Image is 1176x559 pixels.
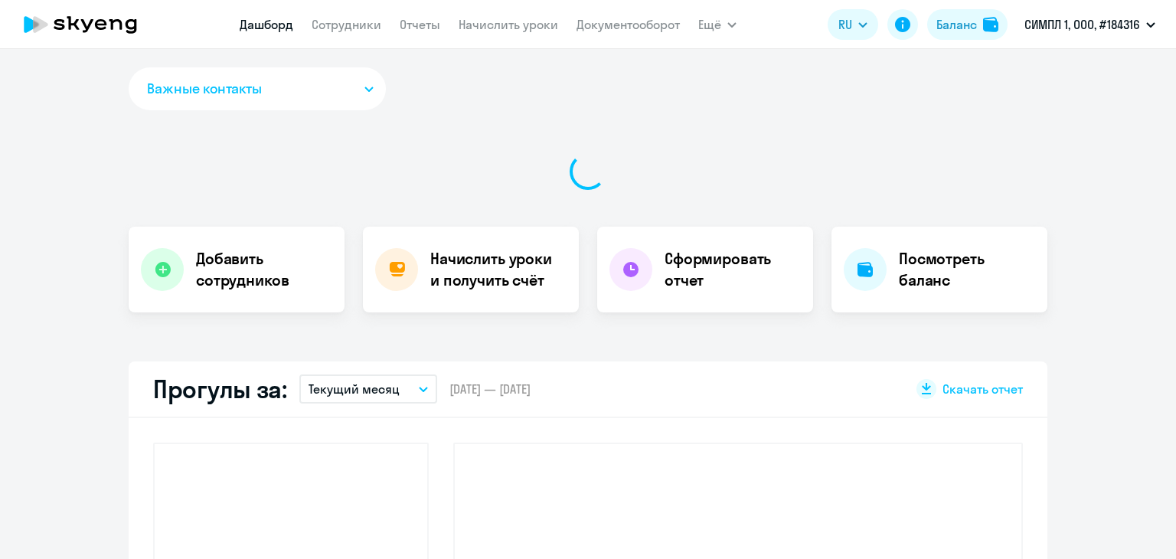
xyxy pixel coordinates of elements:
[129,67,386,110] button: Важные контакты
[240,17,293,32] a: Дашборд
[459,17,558,32] a: Начислить уроки
[1017,6,1163,43] button: СИМПЛ 1, ООО, #184316
[983,17,998,32] img: balance
[698,9,737,40] button: Ещё
[828,9,878,40] button: RU
[196,248,332,291] h4: Добавить сотрудников
[147,79,262,99] span: Важные контакты
[698,15,721,34] span: Ещё
[936,15,977,34] div: Баланс
[899,248,1035,291] h4: Посмотреть баланс
[430,248,563,291] h4: Начислить уроки и получить счёт
[665,248,801,291] h4: Сформировать отчет
[400,17,440,32] a: Отчеты
[1024,15,1140,34] p: СИМПЛ 1, ООО, #184316
[449,381,531,397] span: [DATE] — [DATE]
[927,9,1008,40] button: Балансbalance
[942,381,1023,397] span: Скачать отчет
[312,17,381,32] a: Сотрудники
[299,374,437,404] button: Текущий месяц
[309,380,400,398] p: Текущий месяц
[153,374,287,404] h2: Прогулы за:
[577,17,680,32] a: Документооборот
[838,15,852,34] span: RU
